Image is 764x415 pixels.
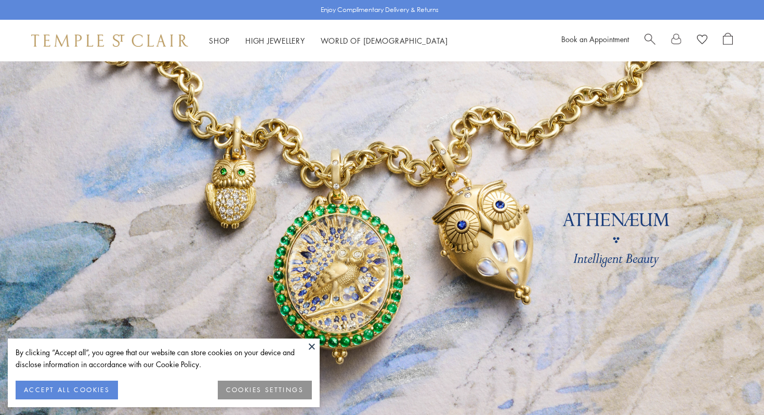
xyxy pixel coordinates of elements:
a: Book an Appointment [561,34,629,44]
nav: Main navigation [209,34,448,47]
a: World of [DEMOGRAPHIC_DATA]World of [DEMOGRAPHIC_DATA] [321,35,448,46]
a: Search [644,33,655,48]
a: Open Shopping Bag [723,33,733,48]
img: Temple St. Clair [31,34,188,47]
div: By clicking “Accept all”, you agree that our website can store cookies on your device and disclos... [16,346,312,370]
a: ShopShop [209,35,230,46]
button: ACCEPT ALL COOKIES [16,381,118,399]
button: COOKIES SETTINGS [218,381,312,399]
a: High JewelleryHigh Jewellery [245,35,305,46]
a: View Wishlist [697,33,707,48]
p: Enjoy Complimentary Delivery & Returns [321,5,439,15]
